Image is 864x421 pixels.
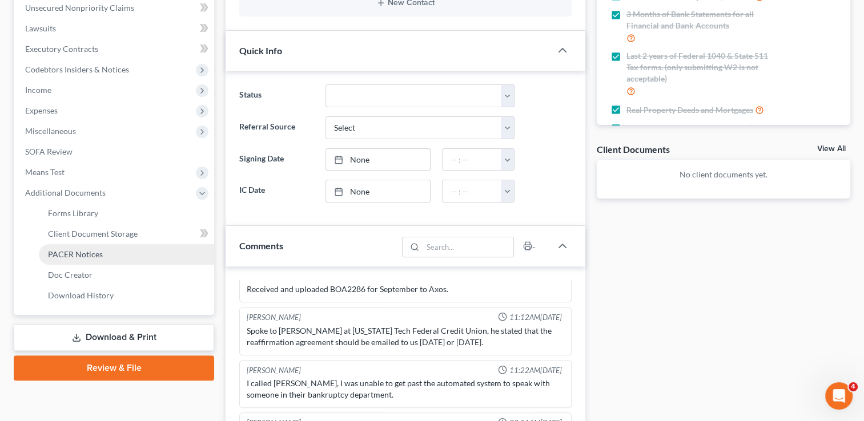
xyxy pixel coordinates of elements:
a: View All [817,145,846,153]
span: 11:22AM[DATE] [509,365,562,376]
div: [PERSON_NAME] [247,365,301,376]
span: Certificates of Title for all vehicles (Cars, Boats, RVs, ATVs, Ect...) If its in your name, we n... [626,122,777,156]
span: Download History [48,290,114,300]
a: None [326,149,431,171]
a: None [326,180,431,202]
a: Forms Library [39,203,214,224]
a: Executory Contracts [16,39,214,59]
a: Doc Creator [39,265,214,285]
iframe: Intercom live chat [825,382,853,410]
span: Codebtors Insiders & Notices [25,64,129,74]
span: Doc Creator [48,270,93,280]
span: Additional Documents [25,188,106,197]
a: Download History [39,285,214,306]
span: Executory Contracts [25,44,98,54]
label: Status [234,84,319,107]
label: Referral Source [234,116,319,139]
span: Unsecured Nonpriority Claims [25,3,134,13]
a: Download & Print [14,324,214,351]
span: Last 2 years of Federal 1040 & State 511 Tax forms. (only submitting W2 is not acceptable) [626,50,777,84]
span: Comments [239,240,283,251]
span: Means Test [25,167,65,177]
span: 4 [849,382,858,391]
label: Signing Date [234,148,319,171]
div: [PERSON_NAME] [247,312,301,323]
span: Real Property Deeds and Mortgages [626,104,753,116]
a: PACER Notices [39,244,214,265]
span: 3 Months of Bank Statements for all Financial and Bank Accounts [626,9,777,31]
span: Quick Info [239,45,282,56]
span: PACER Notices [48,249,103,259]
input: -- : -- [443,180,501,202]
div: I called [PERSON_NAME], I was unable to get past the automated system to speak with someone in th... [247,378,564,400]
span: Lawsuits [25,23,56,33]
a: Review & File [14,355,214,380]
span: Expenses [25,106,58,115]
div: Spoke to [PERSON_NAME] at [US_STATE] Tech Federal Credit Union, he stated that the reaffirmation ... [247,325,564,348]
input: -- : -- [443,149,501,171]
p: No client documents yet. [606,169,841,180]
span: Income [25,85,51,95]
span: Client Document Storage [48,229,138,238]
a: SOFA Review [16,141,214,162]
div: Client Documents [597,143,670,155]
a: Lawsuits [16,18,214,39]
span: 11:12AM[DATE] [509,312,562,323]
div: Received and uploaded BOA2286 for September to Axos. [247,284,564,295]
span: SOFA Review [25,147,73,156]
label: IC Date [234,180,319,203]
span: Miscellaneous [25,126,76,136]
input: Search... [423,237,513,257]
a: Client Document Storage [39,224,214,244]
span: Forms Library [48,208,98,218]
